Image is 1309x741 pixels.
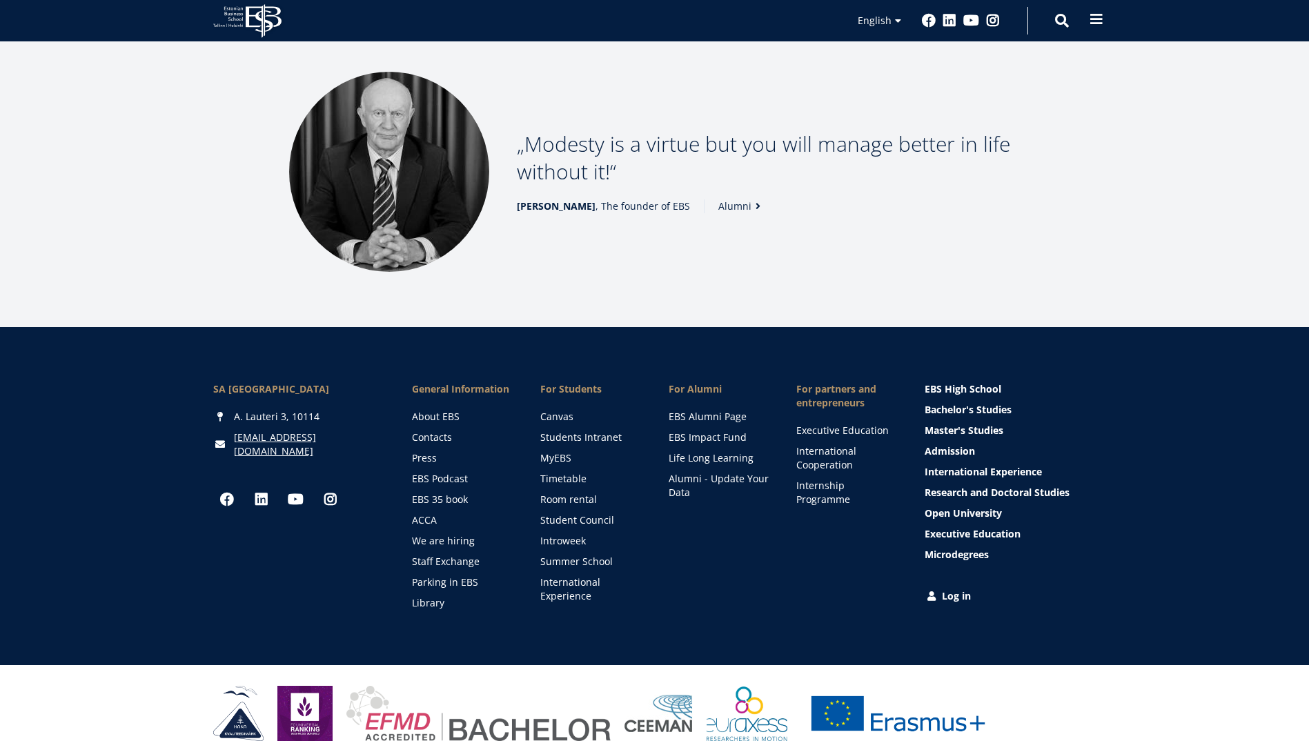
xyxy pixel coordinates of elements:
[669,382,769,396] span: For Alumni
[796,479,897,506] a: Internship Programme
[925,527,1096,541] a: Executive Education
[925,486,1096,500] a: Research and Doctoral Studies
[412,472,513,486] a: EBS Podcast
[412,410,513,424] a: About EBS
[412,513,513,527] a: ACCA
[986,14,1000,28] a: Instagram
[412,596,513,610] a: Library
[346,686,611,741] img: EFMD
[925,444,1096,458] a: Admission
[669,410,769,424] a: EBS Alumni Page
[718,199,765,213] a: Alumni
[317,486,344,513] a: Instagram
[234,431,385,458] a: [EMAIL_ADDRESS][DOMAIN_NAME]
[412,451,513,465] a: Press
[925,424,1096,437] a: Master's Studies
[925,548,1096,562] a: Microdegrees
[796,424,897,437] a: Executive Education
[213,382,385,396] div: SA [GEOGRAPHIC_DATA]
[213,410,385,424] div: A. Lauteri 3, 10114
[540,410,641,424] a: Canvas
[540,493,641,506] a: Room rental
[540,431,641,444] a: Students Intranet
[707,686,788,741] img: EURAXESS
[801,686,994,741] img: Erasmus+
[517,130,1021,186] p: Modesty is a virtue but you will manage better in life without it!
[412,534,513,548] a: We are hiring
[540,575,641,603] a: International Experience
[213,686,264,741] img: HAKA
[412,493,513,506] a: EBS 35 book
[925,403,1096,417] a: Bachelor's Studies
[277,686,333,741] img: Eduniversal
[248,486,275,513] a: Linkedin
[540,472,641,486] a: Timetable
[412,431,513,444] a: Contacts
[517,199,690,213] span: , The founder of EBS
[925,382,1096,396] a: EBS High School
[540,451,641,465] a: MyEBS
[925,465,1096,479] a: International Experience
[963,14,979,28] a: Youtube
[624,695,693,733] img: Ceeman
[412,382,513,396] span: General Information
[540,534,641,548] a: Introweek
[925,506,1096,520] a: Open University
[922,14,936,28] a: Facebook
[289,72,489,272] img: Madis Habakuk
[517,199,596,213] strong: [PERSON_NAME]
[943,14,956,28] a: Linkedin
[925,589,1096,603] a: Log in
[213,486,241,513] a: Facebook
[669,431,769,444] a: EBS Impact Fund
[796,382,897,410] span: For partners and entrepreneurs
[412,575,513,589] a: Parking in EBS
[412,555,513,569] a: Staff Exchange
[282,486,310,513] a: Youtube
[669,451,769,465] a: Life Long Learning
[801,686,994,741] a: Erasmus +
[540,555,641,569] a: Summer School
[540,513,641,527] a: Student Council
[540,382,641,396] a: For Students
[796,444,897,472] a: International Cooperation
[669,472,769,500] a: Alumni - Update Your Data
